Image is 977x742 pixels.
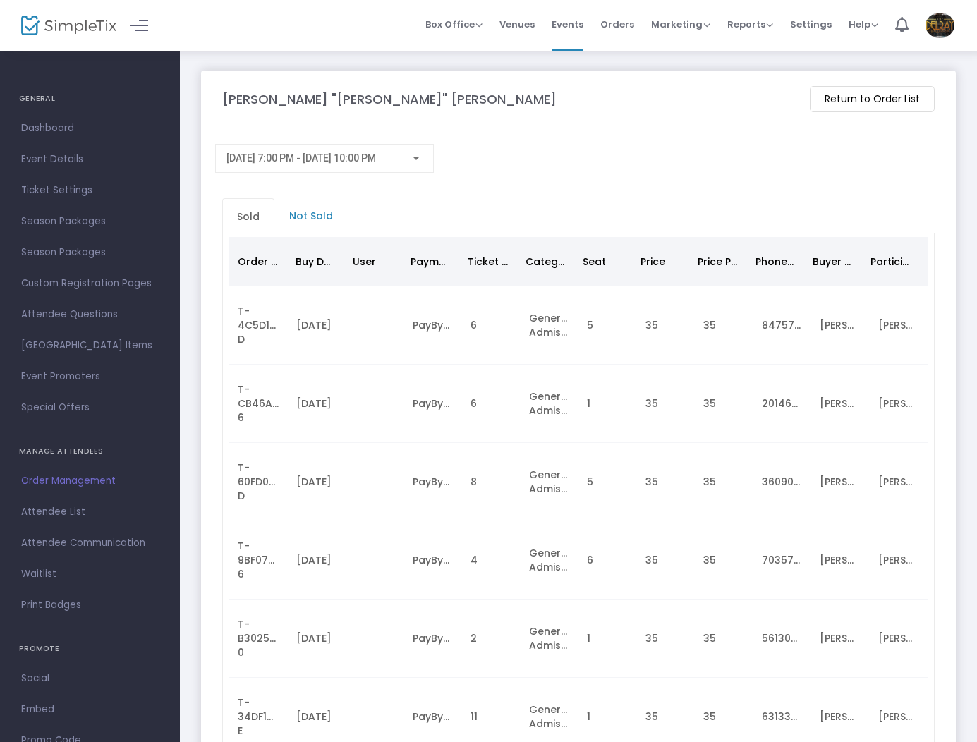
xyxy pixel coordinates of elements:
td: T-CB46A692-6 [229,365,288,443]
td: General Admission [521,521,579,600]
td: 35 [637,286,696,365]
td: 6 [578,521,637,600]
span: Custom Registration Pages [21,274,159,293]
th: Ticket Type [459,237,517,286]
td: PayByCreditCard [404,443,463,521]
td: 8 [462,443,521,521]
td: [PERSON_NAME] [811,443,870,521]
th: Seat [574,237,632,286]
span: Sold [229,205,268,228]
span: Box Office [425,18,483,31]
th: Payment Type [402,237,460,286]
th: Category [517,237,575,286]
span: Reports [727,18,773,31]
td: [PERSON_NAME] [870,600,928,678]
span: Attendee Questions [21,305,159,324]
m-button: Return to Order List [810,86,935,112]
span: [GEOGRAPHIC_DATA] Items [21,336,159,355]
td: [DATE] [288,600,346,678]
td: PayByCreditCard [404,521,463,600]
h4: GENERAL [19,85,161,113]
td: [DATE] [288,443,346,521]
th: Buy Date [287,237,345,286]
td: General Admission [521,443,579,521]
td: T-9BF07BD8-6 [229,521,288,600]
td: 1 [578,365,637,443]
th: User [344,237,402,286]
m-panel-title: [PERSON_NAME] "[PERSON_NAME]" [PERSON_NAME] [222,90,557,109]
td: [DATE] [288,521,346,600]
span: Order Management [21,472,159,490]
td: 6 [462,286,521,365]
td: [PERSON_NAME] [870,443,928,521]
th: Buyer Name [804,237,862,286]
span: Help [849,18,878,31]
td: 35 [637,443,696,521]
td: General Admission [521,286,579,365]
td: 35 [695,600,753,678]
th: Order Number [229,237,287,286]
td: [PERSON_NAME] [870,286,928,365]
td: T-4C5D146F-D [229,286,288,365]
td: 5 [578,443,637,521]
td: 35 [637,521,696,600]
td: 35 [695,365,753,443]
td: 35 [695,521,753,600]
td: 5613079472 [753,600,812,678]
td: 6 [462,365,521,443]
td: [PERSON_NAME] [870,365,928,443]
th: Phone Number [747,237,805,286]
span: Events [552,6,583,42]
span: Venues [499,6,535,42]
td: 2014673350 [753,365,812,443]
span: Season Packages [21,212,159,231]
td: 35 [637,365,696,443]
h4: PROMOTE [19,635,161,663]
span: Not Sold [281,205,341,227]
td: [PERSON_NAME] [811,365,870,443]
td: PayByCreditCard [404,600,463,678]
td: [DATE] [288,286,346,365]
span: Event Promoters [21,367,159,386]
td: [PERSON_NAME] [870,521,928,600]
td: 5 [578,286,637,365]
td: [PERSON_NAME] [811,600,870,678]
span: Marketing [651,18,710,31]
span: Dashboard [21,119,159,138]
td: [DATE] [288,365,346,443]
span: Print Badges [21,596,159,614]
th: Price [632,237,690,286]
td: 4 [462,521,521,600]
td: T-B302514A-0 [229,600,288,678]
span: Attendee List [21,503,159,521]
td: 35 [695,286,753,365]
td: 7035773887 [753,521,812,600]
span: Season Packages [21,243,159,262]
span: Orders [600,6,634,42]
span: Event Details [21,150,159,169]
td: General Admission [521,600,579,678]
th: Participant [862,237,920,286]
td: General Admission [521,365,579,443]
span: Attendee Communication [21,534,159,552]
td: PayByCreditCard [404,365,463,443]
th: Price Paid [689,237,747,286]
td: 1 [578,600,637,678]
span: Social [21,669,159,688]
span: Special Offers [21,399,159,417]
td: T-60FD09C2-D [229,443,288,521]
span: Settings [790,6,832,42]
td: 35 [637,600,696,678]
span: Ticket Settings [21,181,159,200]
td: [PERSON_NAME] [811,521,870,600]
span: [DATE] 7:00 PM - [DATE] 10:00 PM [226,152,376,164]
td: PayByCreditCard [404,286,463,365]
span: Embed [21,700,159,719]
td: 8475716170 [753,286,812,365]
td: 3609049580 [753,443,812,521]
td: 35 [695,443,753,521]
h4: MANAGE ATTENDEES [19,437,161,466]
span: Waitlist [21,565,159,583]
td: [PERSON_NAME] [811,286,870,365]
td: 2 [462,600,521,678]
